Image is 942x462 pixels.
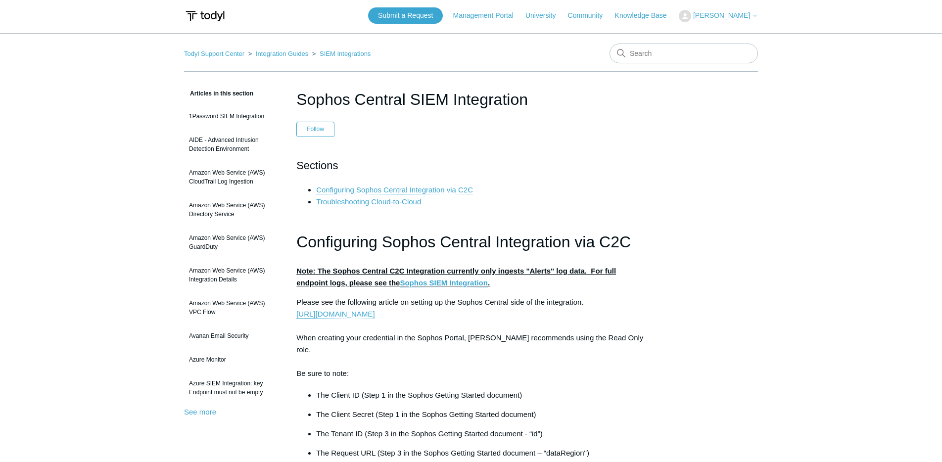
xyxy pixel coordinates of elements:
a: Avanan Email Security [184,326,282,345]
li: Integration Guides [246,50,310,57]
a: AIDE - Advanced Intrusion Detection Environment [184,131,282,158]
a: Configuring Sophos Central Integration via C2C [316,185,473,194]
a: SIEM Integrations [320,50,371,57]
input: Search [610,44,758,63]
a: Submit a Request [368,7,443,24]
a: Amazon Web Service (AWS) VPC Flow [184,294,282,322]
a: Amazon Web Service (AWS) Directory Service [184,196,282,224]
p: The Client Secret (Step 1 in the Sophos Getting Started document) [316,409,646,420]
li: Todyl Support Center [184,50,246,57]
h1: Sophos Central SIEM Integration [296,88,646,111]
p: Please see the following article on setting up the Sophos Central side of the integration. When c... [296,296,646,379]
strong: Note: The Sophos Central C2C Integration currently only ingests "Alerts" log data. For full endpo... [296,267,616,287]
p: The Client ID (Step 1 in the Sophos Getting Started document) [316,389,646,401]
button: Follow Article [296,122,334,137]
button: [PERSON_NAME] [679,10,758,22]
a: Troubleshooting Cloud-to-Cloud [316,197,421,206]
a: See more [184,408,216,416]
a: [URL][DOMAIN_NAME] [296,310,375,319]
a: 1Password SIEM Integration [184,107,282,126]
h1: Configuring Sophos Central Integration via C2C [296,230,646,255]
a: University [525,10,565,21]
a: Sophos SIEM Integration [400,278,488,287]
a: Azure SIEM Integration: key Endpoint must not be empty [184,374,282,402]
h2: Sections [296,157,646,174]
a: Knowledge Base [615,10,677,21]
a: Management Portal [453,10,523,21]
p: The Tenant ID (Step 3 in the Sophos Getting Started document - “id”) [316,428,646,440]
a: Azure Monitor [184,350,282,369]
a: Community [568,10,613,21]
p: The Request URL (Step 3 in the Sophos Getting Started document – “dataRegion") [316,447,646,459]
a: Todyl Support Center [184,50,244,57]
a: Amazon Web Service (AWS) CloudTrail Log Ingestion [184,163,282,191]
li: SIEM Integrations [310,50,371,57]
span: Articles in this section [184,90,253,97]
a: Integration Guides [256,50,308,57]
img: Todyl Support Center Help Center home page [184,7,226,25]
span: [PERSON_NAME] [693,11,750,19]
a: Amazon Web Service (AWS) GuardDuty [184,229,282,256]
a: Amazon Web Service (AWS) Integration Details [184,261,282,289]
